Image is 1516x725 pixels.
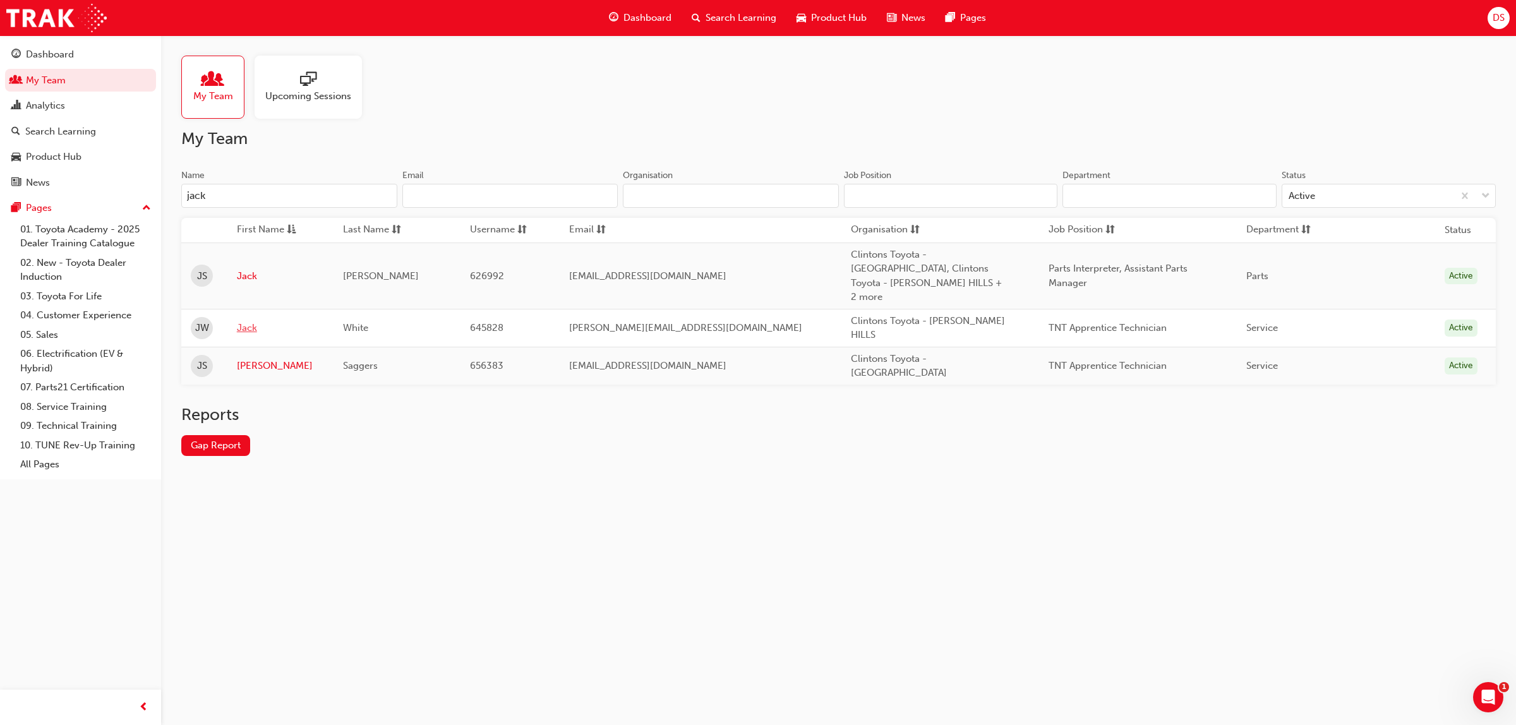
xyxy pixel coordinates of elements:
span: 645828 [470,322,503,333]
div: Search Learning [25,124,96,139]
button: Last Namesorting-icon [343,222,412,238]
span: sorting-icon [517,222,527,238]
span: asc-icon [287,222,296,238]
span: Parts [1246,270,1268,282]
button: Pages [5,196,156,220]
button: First Nameasc-icon [237,222,306,238]
span: [PERSON_NAME][EMAIL_ADDRESS][DOMAIN_NAME] [569,322,802,333]
span: Username [470,222,515,238]
span: Department [1246,222,1299,238]
a: Upcoming Sessions [255,56,372,119]
div: Organisation [623,169,673,182]
span: Last Name [343,222,389,238]
span: 656383 [470,360,503,371]
span: Parts Interpreter, Assistant Parts Manager [1049,263,1188,289]
span: [EMAIL_ADDRESS][DOMAIN_NAME] [569,270,726,282]
div: Dashboard [26,47,74,62]
span: sessionType_ONLINE_URL-icon [300,71,316,89]
a: News [5,171,156,195]
div: News [26,176,50,190]
span: pages-icon [11,203,21,214]
span: TNT Apprentice Technician [1049,322,1167,333]
span: My Team [193,89,233,104]
a: Analytics [5,94,156,117]
div: Analytics [26,99,65,113]
span: Clintons Toyota - [GEOGRAPHIC_DATA], Clintons Toyota - [PERSON_NAME] HILLS + 2 more [851,249,1002,303]
a: car-iconProduct Hub [786,5,877,31]
img: Trak [6,4,107,32]
span: Service [1246,360,1278,371]
span: TNT Apprentice Technician [1049,360,1167,371]
a: 05. Sales [15,325,156,345]
a: 10. TUNE Rev-Up Training [15,436,156,455]
a: Product Hub [5,145,156,169]
input: Name [181,184,397,208]
span: sorting-icon [596,222,606,238]
iframe: Intercom live chat [1473,682,1503,712]
a: 09. Technical Training [15,416,156,436]
span: people-icon [11,75,21,87]
button: DS [1488,7,1510,29]
a: Jack [237,321,324,335]
span: Search Learning [706,11,776,25]
span: DS [1493,11,1505,25]
span: First Name [237,222,284,238]
button: Usernamesorting-icon [470,222,539,238]
input: Department [1062,184,1277,208]
h2: Reports [181,405,1496,425]
span: people-icon [205,71,221,89]
span: Service [1246,322,1278,333]
button: DashboardMy TeamAnalyticsSearch LearningProduct HubNews [5,40,156,196]
a: [PERSON_NAME] [237,359,324,373]
h2: My Team [181,129,1496,149]
button: Emailsorting-icon [569,222,639,238]
span: up-icon [142,200,151,217]
button: Departmentsorting-icon [1246,222,1316,238]
a: search-iconSearch Learning [682,5,786,31]
span: Upcoming Sessions [265,89,351,104]
span: 626992 [470,270,504,282]
a: My Team [5,69,156,92]
a: pages-iconPages [935,5,996,31]
span: Saggers [343,360,378,371]
span: Product Hub [811,11,867,25]
div: Status [1282,169,1306,182]
span: White [343,322,368,333]
span: sorting-icon [1105,222,1115,238]
span: [PERSON_NAME] [343,270,419,282]
div: Pages [26,201,52,215]
span: search-icon [692,10,701,26]
a: guage-iconDashboard [599,5,682,31]
a: Jack [237,269,324,284]
span: news-icon [11,177,21,189]
a: All Pages [15,455,156,474]
input: Email [402,184,618,208]
span: Email [569,222,594,238]
div: Email [402,169,424,182]
a: Search Learning [5,120,156,143]
span: chart-icon [11,100,21,112]
a: My Team [181,56,255,119]
div: Active [1289,189,1315,203]
div: Department [1062,169,1110,182]
span: down-icon [1481,188,1490,205]
span: Job Position [1049,222,1103,238]
span: Organisation [851,222,908,238]
div: Active [1445,320,1477,337]
input: Job Position [844,184,1058,208]
a: 01. Toyota Academy - 2025 Dealer Training Catalogue [15,220,156,253]
a: 07. Parts21 Certification [15,378,156,397]
span: sorting-icon [910,222,920,238]
a: 03. Toyota For Life [15,287,156,306]
span: search-icon [11,126,20,138]
div: Active [1445,268,1477,285]
button: Organisationsorting-icon [851,222,920,238]
span: News [901,11,925,25]
span: 1 [1499,682,1509,692]
span: [EMAIL_ADDRESS][DOMAIN_NAME] [569,360,726,371]
span: Clintons Toyota - [GEOGRAPHIC_DATA] [851,353,947,379]
span: car-icon [11,152,21,163]
a: news-iconNews [877,5,935,31]
span: JW [195,321,209,335]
